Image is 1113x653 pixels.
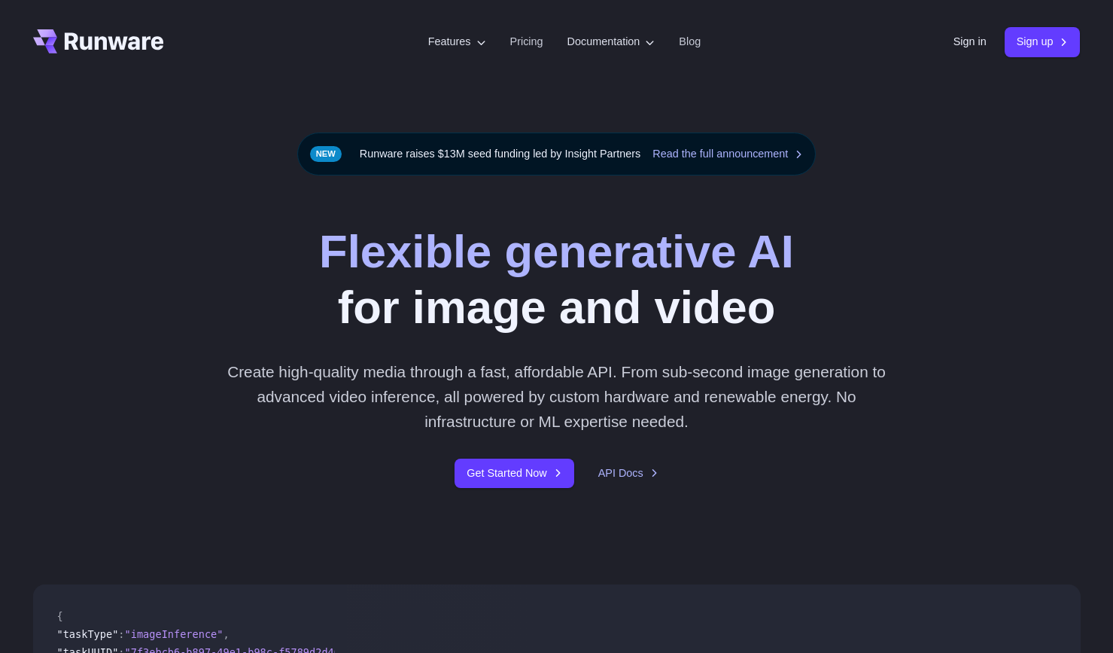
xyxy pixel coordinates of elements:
span: "imageInference" [125,628,224,640]
a: Sign in [953,33,987,50]
label: Features [428,33,486,50]
div: Runware raises $13M seed funding led by Insight Partners [297,133,817,175]
a: API Docs [598,465,658,482]
span: { [57,610,63,622]
strong: Flexible generative AI [319,225,794,277]
span: , [223,628,229,640]
a: Blog [679,33,701,50]
span: : [118,628,124,640]
a: Read the full announcement [652,145,803,163]
span: "taskType" [57,628,119,640]
a: Get Started Now [455,459,573,488]
a: Sign up [1005,27,1081,56]
a: Pricing [510,33,543,50]
a: Go to / [33,29,164,53]
h1: for image and video [319,224,794,335]
p: Create high-quality media through a fast, affordable API. From sub-second image generation to adv... [221,359,892,435]
label: Documentation [567,33,655,50]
